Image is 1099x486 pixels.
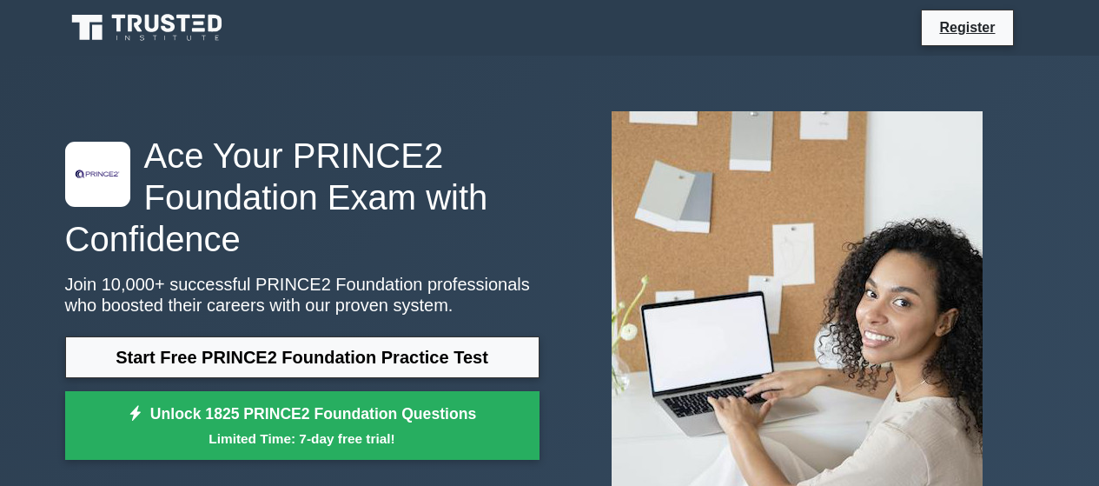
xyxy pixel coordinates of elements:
a: Unlock 1825 PRINCE2 Foundation QuestionsLimited Time: 7-day free trial! [65,391,540,461]
a: Register [929,17,1005,38]
a: Start Free PRINCE2 Foundation Practice Test [65,336,540,378]
h1: Ace Your PRINCE2 Foundation Exam with Confidence [65,135,540,260]
small: Limited Time: 7-day free trial! [87,429,518,449]
p: Join 10,000+ successful PRINCE2 Foundation professionals who boosted their careers with our prove... [65,274,540,316]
